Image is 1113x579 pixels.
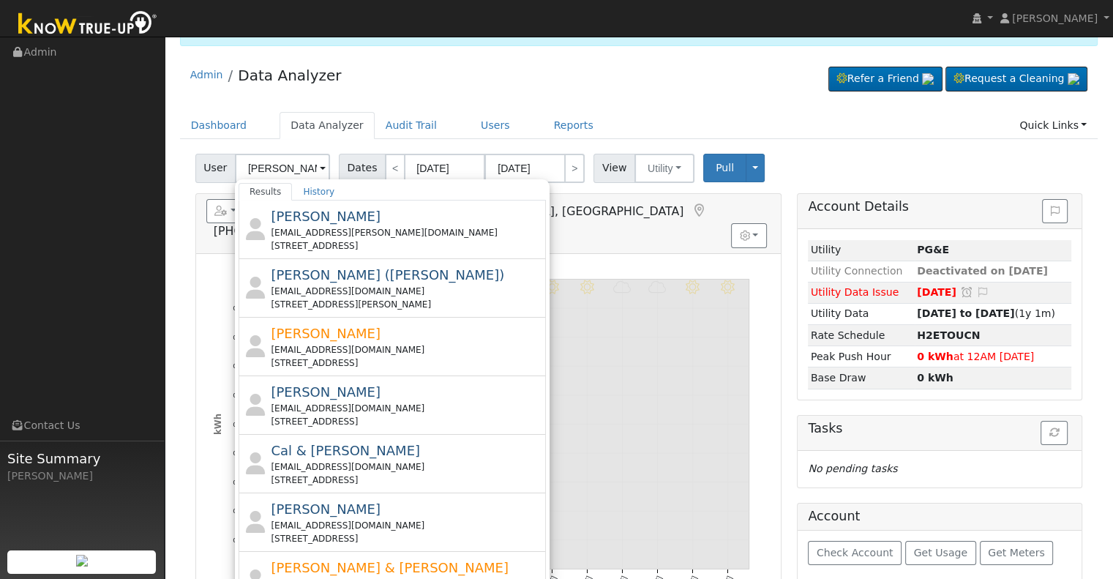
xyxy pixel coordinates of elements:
[292,183,345,201] a: History
[811,286,899,298] span: Utility Data Issue
[1042,199,1068,224] button: Issue History
[190,69,223,81] a: Admin
[1068,73,1079,85] img: retrieve
[195,154,236,183] span: User
[180,112,258,139] a: Dashboard
[233,391,243,399] text: 0.6
[375,112,448,139] a: Audit Trail
[433,204,684,218] span: [GEOGRAPHIC_DATA], [GEOGRAPHIC_DATA]
[271,226,542,239] div: [EMAIL_ADDRESS][PERSON_NAME][DOMAIN_NAME]
[917,244,949,255] strong: ID: 14262319, authorized: 06/01/24
[808,509,860,523] h5: Account
[808,303,914,324] td: Utility Data
[1041,421,1068,446] button: Refresh
[7,468,157,484] div: [PERSON_NAME]
[917,351,953,362] strong: 0 kWh
[7,449,157,468] span: Site Summary
[233,333,243,341] text: 0.8
[233,304,243,312] text: 0.9
[271,343,542,356] div: [EMAIL_ADDRESS][DOMAIN_NAME]
[233,362,243,370] text: 0.7
[808,199,1071,214] h5: Account Details
[238,67,341,84] a: Data Analyzer
[233,478,243,486] text: 0.3
[271,532,542,545] div: [STREET_ADDRESS]
[811,265,903,277] span: Utility Connection
[703,154,746,182] button: Pull
[976,287,989,297] i: Edit Issue
[233,536,243,544] text: 0.1
[11,8,165,41] img: Know True-Up
[808,367,914,389] td: Base Draw
[271,356,542,370] div: [STREET_ADDRESS]
[960,286,973,298] a: Snooze this issue
[808,541,902,566] button: Check Account
[271,560,509,575] span: [PERSON_NAME] & [PERSON_NAME]
[917,329,980,341] strong: B
[1008,112,1098,139] a: Quick Links
[945,67,1087,91] a: Request a Cleaning
[271,415,542,428] div: [STREET_ADDRESS]
[716,162,734,173] span: Pull
[271,460,542,474] div: [EMAIL_ADDRESS][DOMAIN_NAME]
[914,547,967,559] span: Get Usage
[239,183,293,201] a: Results
[1012,12,1098,24] span: [PERSON_NAME]
[271,384,381,400] span: [PERSON_NAME]
[271,501,381,517] span: [PERSON_NAME]
[235,154,330,183] input: Select a User
[808,346,914,367] td: Peak Push Hour
[808,240,914,261] td: Utility
[917,265,1048,277] span: Deactivated on [DATE]
[271,443,420,458] span: Cal & [PERSON_NAME]
[980,541,1054,566] button: Get Meters
[917,307,1055,319] span: (1y 1m)
[76,555,88,567] img: retrieve
[634,154,694,183] button: Utility
[543,112,604,139] a: Reports
[917,286,956,298] span: [DATE]
[271,239,542,253] div: [STREET_ADDRESS]
[271,402,542,415] div: [EMAIL_ADDRESS][DOMAIN_NAME]
[917,372,953,384] strong: 0 kWh
[212,414,222,435] text: kWh
[828,67,943,91] a: Refer a Friend
[214,224,320,238] span: [PHONE_NUMBER]
[233,507,243,515] text: 0.2
[233,449,243,457] text: 0.4
[564,154,585,183] a: >
[339,154,386,183] span: Dates
[271,298,542,311] div: [STREET_ADDRESS][PERSON_NAME]
[817,547,893,559] span: Check Account
[271,474,542,487] div: [STREET_ADDRESS]
[233,420,243,428] text: 0.5
[271,326,381,341] span: [PERSON_NAME]
[593,154,635,183] span: View
[385,154,405,183] a: <
[922,73,934,85] img: retrieve
[271,209,381,224] span: [PERSON_NAME]
[988,547,1045,559] span: Get Meters
[280,112,375,139] a: Data Analyzer
[470,112,521,139] a: Users
[808,325,914,346] td: Rate Schedule
[808,463,897,474] i: No pending tasks
[808,421,1071,436] h5: Tasks
[917,307,1014,319] strong: [DATE] to [DATE]
[691,203,707,218] a: Map
[905,541,976,566] button: Get Usage
[915,346,1072,367] td: at 12AM [DATE]
[271,267,504,283] span: [PERSON_NAME] ([PERSON_NAME])
[271,285,542,298] div: [EMAIL_ADDRESS][DOMAIN_NAME]
[271,519,542,532] div: [EMAIL_ADDRESS][DOMAIN_NAME]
